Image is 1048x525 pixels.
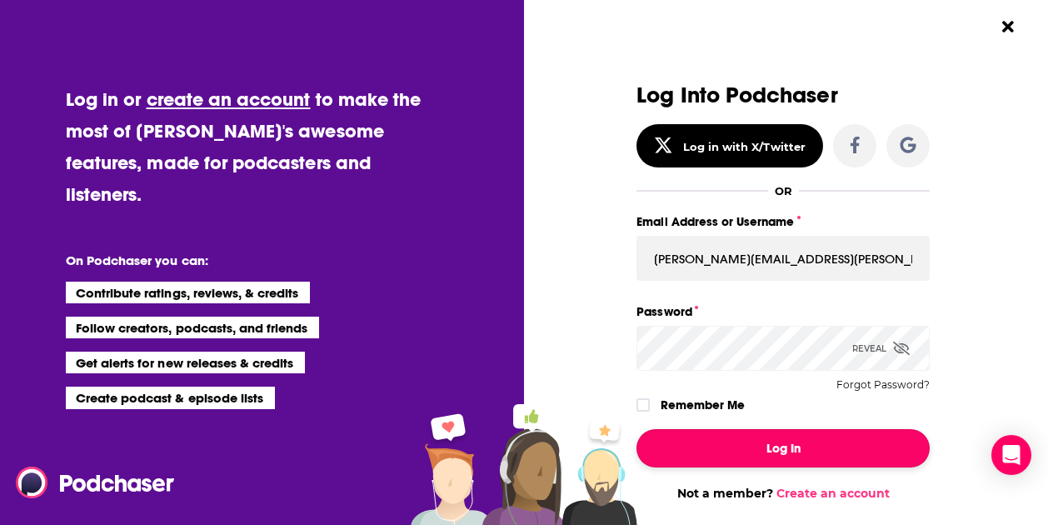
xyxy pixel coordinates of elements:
div: Open Intercom Messenger [991,435,1031,475]
button: Log in with X/Twitter [636,124,823,167]
label: Email Address or Username [636,211,930,232]
div: Reveal [852,326,910,371]
button: Log In [636,429,930,467]
a: Create an account [776,486,890,501]
li: Create podcast & episode lists [66,387,275,408]
img: Podchaser - Follow, Share and Rate Podcasts [16,467,176,498]
label: Remember Me [661,394,745,416]
button: Close Button [992,11,1024,42]
button: Forgot Password? [836,379,930,391]
label: Password [636,301,930,322]
div: Not a member? [636,486,930,501]
div: OR [775,184,792,197]
a: create an account [147,87,311,111]
a: Podchaser - Follow, Share and Rate Podcasts [16,467,162,498]
h3: Log Into Podchaser [636,83,930,107]
input: Email Address or Username [636,236,930,281]
li: On Podchaser you can: [66,252,399,268]
div: Log in with X/Twitter [683,140,806,153]
li: Follow creators, podcasts, and friends [66,317,320,338]
li: Get alerts for new releases & credits [66,352,305,373]
li: Contribute ratings, reviews, & credits [66,282,311,303]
